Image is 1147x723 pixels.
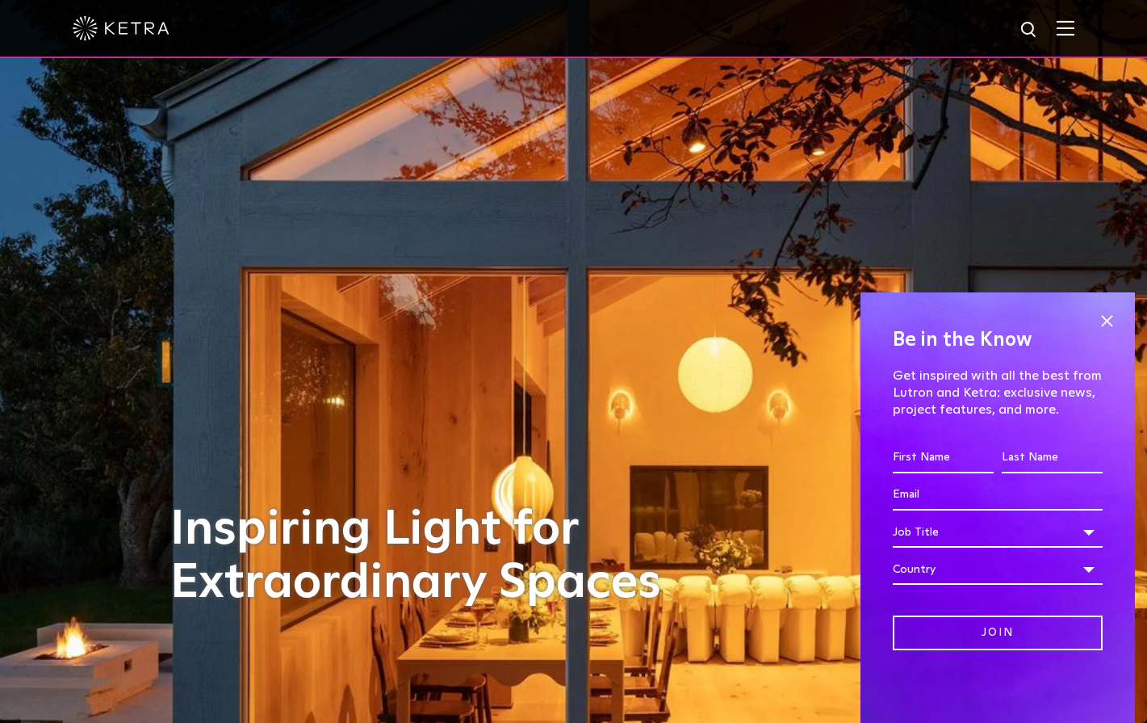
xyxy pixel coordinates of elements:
[73,16,170,40] img: ketra-logo-2019-white
[1002,443,1103,473] input: Last Name
[893,480,1103,511] input: Email
[893,368,1103,418] p: Get inspired with all the best from Lutron and Ketra: exclusive news, project features, and more.
[893,325,1103,355] h4: Be in the Know
[170,503,695,610] h1: Inspiring Light for Extraordinary Spaces
[1057,20,1074,36] img: Hamburger%20Nav.svg
[893,554,1103,585] div: Country
[893,616,1103,650] input: Join
[893,517,1103,548] div: Job Title
[1019,20,1040,40] img: search icon
[893,443,994,473] input: First Name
